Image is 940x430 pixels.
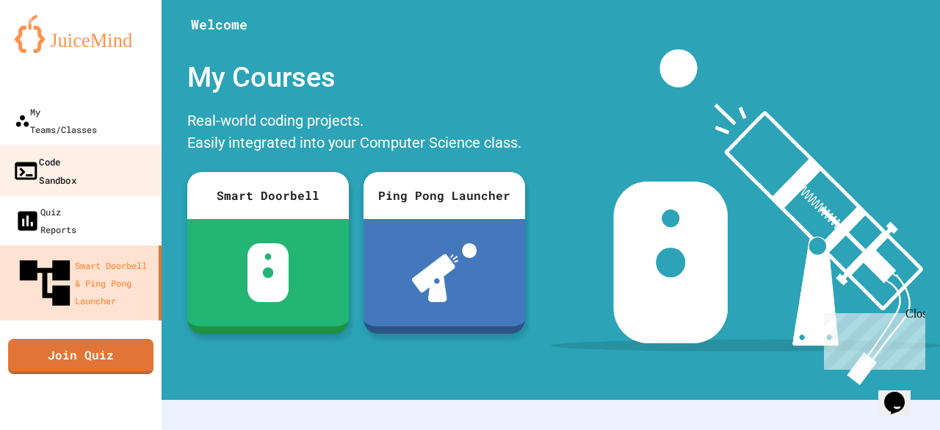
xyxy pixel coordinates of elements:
div: Ping Pong Launcher [364,172,525,219]
div: Chat with us now!Close [6,6,101,93]
div: Quiz Reports [15,203,76,238]
img: logo-orange.svg [15,15,147,53]
img: banner-image-my-projects.png [551,49,940,385]
iframe: chat widget [818,307,925,370]
a: Join Quiz [8,339,153,374]
div: Real-world coding projects. Easily integrated into your Computer Science class. [180,106,532,161]
div: My Courses [180,49,532,106]
div: Smart Doorbell [187,172,349,219]
div: My Teams/Classes [15,103,97,138]
img: sdb-white.svg [247,243,289,302]
iframe: chat widget [878,371,925,415]
div: Smart Doorbell & Ping Pong Launcher [15,253,153,313]
img: ppl-with-ball.png [412,243,477,302]
div: Code Sandbox [12,152,76,188]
